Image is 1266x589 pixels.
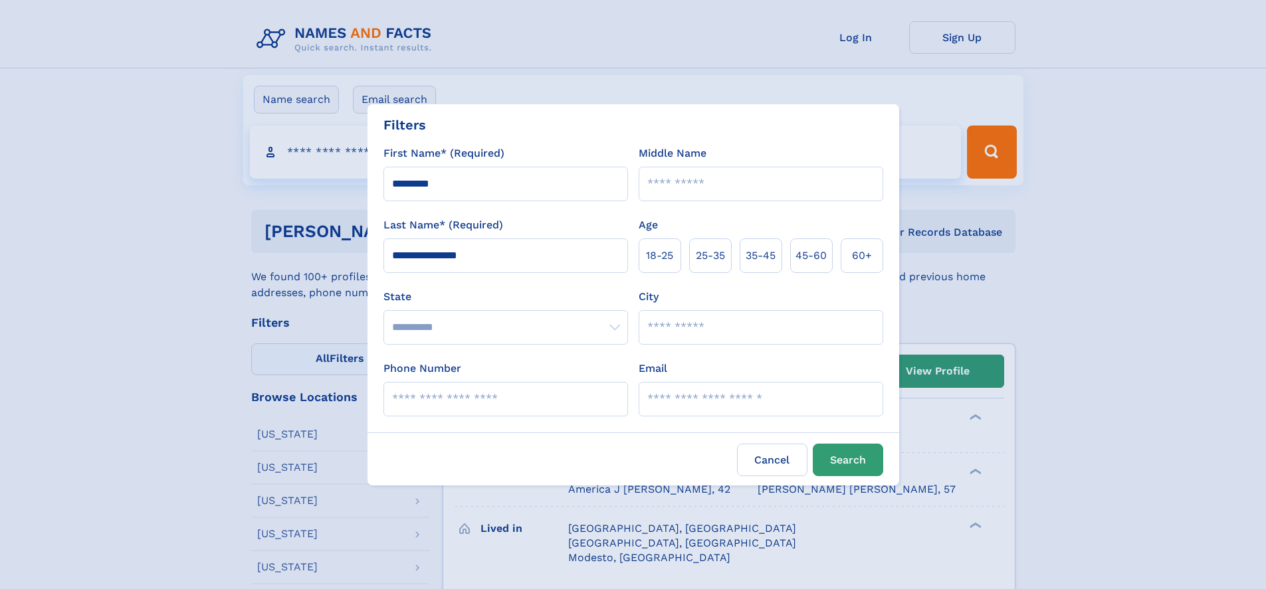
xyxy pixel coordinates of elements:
[639,289,659,305] label: City
[646,248,673,264] span: 18‑25
[696,248,725,264] span: 25‑35
[639,361,667,377] label: Email
[383,115,426,135] div: Filters
[813,444,883,476] button: Search
[746,248,776,264] span: 35‑45
[383,217,503,233] label: Last Name* (Required)
[737,444,807,476] label: Cancel
[639,217,658,233] label: Age
[852,248,872,264] span: 60+
[795,248,827,264] span: 45‑60
[383,145,504,161] label: First Name* (Required)
[383,289,628,305] label: State
[383,361,461,377] label: Phone Number
[639,145,706,161] label: Middle Name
